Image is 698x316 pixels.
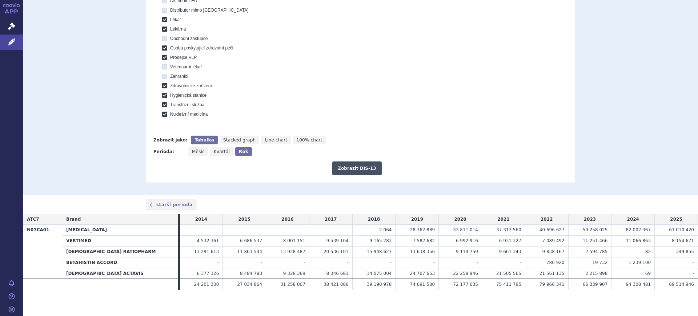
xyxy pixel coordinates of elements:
span: Rok [239,149,248,154]
span: 2 064 [379,227,392,232]
span: 6 931 327 [499,238,521,243]
span: 8 154 671 [672,238,694,243]
span: - [217,260,219,265]
span: Nukleární medicína [170,112,208,117]
span: Hygienická stanice [170,93,206,98]
span: 11 066 863 [626,238,651,243]
td: 2019 [396,214,439,225]
span: 8 346 681 [326,271,349,276]
span: Kvartál [214,149,230,154]
span: Veterinární lékař [170,64,202,69]
span: Lékař [170,17,181,22]
span: Prodejce VLP [170,55,197,60]
span: 6 377 326 [197,271,219,276]
span: 8 484 783 [240,271,262,276]
span: 9 328 369 [283,271,305,276]
span: - [261,260,262,265]
span: 21 561 135 [539,271,565,276]
span: Transfúzní služba [170,102,204,107]
th: [MEDICAL_DATA] [63,225,178,236]
span: Zahraničí [170,74,188,79]
span: Tabulka [194,137,214,143]
span: 13 291 613 [194,249,219,254]
span: 13 928 487 [280,249,305,254]
span: 13 638 356 [410,249,435,254]
span: Zdravotnické zařízení [170,83,212,88]
a: starší perioda [146,199,197,211]
span: - [390,260,392,265]
span: 50 258 025 [583,227,608,232]
td: 2024 [611,214,655,225]
td: 2025 [655,214,698,225]
span: 6 992 916 [456,238,478,243]
td: 2016 [266,214,309,225]
td: 2018 [352,214,396,225]
span: 37 313 560 [496,227,521,232]
span: 69 514 946 [669,282,694,287]
span: - [433,260,435,265]
span: Měsíc [192,149,205,154]
span: Line chart [265,137,287,143]
span: 2 594 785 [585,249,607,254]
span: Brand [66,217,81,222]
span: 20 536 101 [324,249,349,254]
span: 69 [645,271,651,276]
span: 31 258 007 [280,282,305,287]
span: - [477,260,478,265]
span: - [693,260,694,265]
th: [DEMOGRAPHIC_DATA] ACTAVIS [63,268,178,279]
td: 2014 [180,214,223,225]
span: - [304,227,305,232]
span: 14 075 004 [367,271,392,276]
span: 19 732 [592,260,607,265]
span: 7 089 492 [542,238,564,243]
span: - [261,227,262,232]
span: 75 411 795 [496,282,521,287]
td: 2022 [525,214,568,225]
span: 74 691 580 [410,282,435,287]
span: 82 002 367 [626,227,651,232]
span: Lékárna [170,27,186,32]
th: VERTIMED [63,236,178,247]
span: 100% chart [296,137,322,143]
span: 9 661 343 [499,249,521,254]
span: 1 239 100 [629,260,651,265]
span: 27 034 864 [237,282,262,287]
span: Distributor mimo [GEOGRAPHIC_DATA] [170,8,249,13]
div: Zobrazit jako: [153,136,187,144]
span: 780 920 [546,260,565,265]
span: 72 177 635 [453,282,478,287]
span: 82 [645,249,651,254]
button: Zobrazit DIS-13 [332,161,381,175]
span: 349 855 [676,249,694,254]
span: 2 215 898 [585,271,607,276]
span: 24 707 653 [410,271,435,276]
th: N07CA01 [23,225,63,279]
span: - [304,260,305,265]
span: 66 339 907 [583,282,608,287]
div: Perioda: [153,147,185,156]
span: 9 114 759 [456,249,478,254]
span: 15 948 627 [367,249,392,254]
span: 9 838 167 [542,249,564,254]
td: 2017 [309,214,352,225]
span: 94 308 481 [626,282,651,287]
span: Obchodní zástupce [170,36,208,41]
span: - [217,227,219,232]
span: Osoba poskytující zdravotní péči [170,45,233,51]
th: BETAHISTIN ACCORD [63,257,178,268]
span: - [693,271,694,276]
span: - [347,260,348,265]
span: 79 966 341 [539,282,565,287]
span: 11 863 544 [237,249,262,254]
td: 2023 [568,214,611,225]
span: ATC7 [27,217,39,222]
span: Stacked graph [223,137,256,143]
td: 2015 [223,214,266,225]
span: 9 539 104 [326,238,349,243]
span: 21 505 565 [496,271,521,276]
span: 11 251 466 [583,238,608,243]
span: 7 582 682 [413,238,435,243]
span: - [520,260,521,265]
span: 4 532 361 [197,238,219,243]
